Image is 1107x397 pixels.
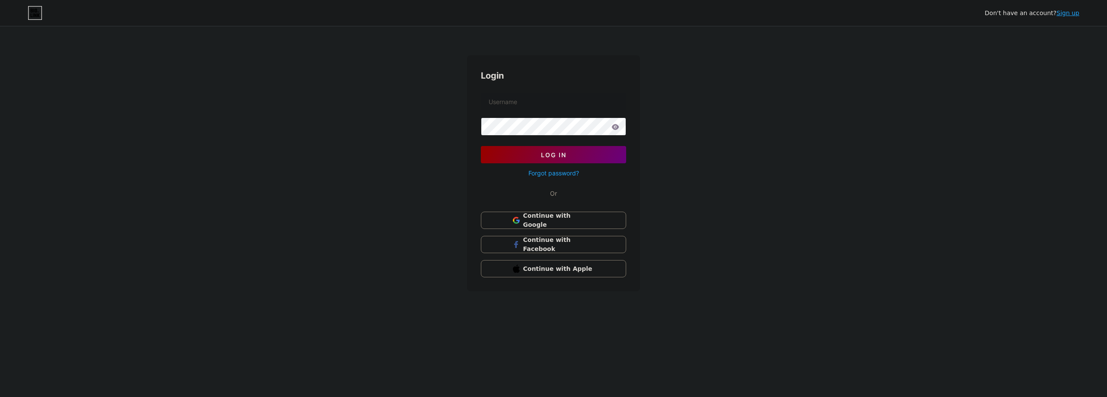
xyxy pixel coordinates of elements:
[481,260,626,277] button: Continue with Apple
[481,236,626,253] button: Continue with Facebook
[523,211,595,229] span: Continue with Google
[523,264,595,273] span: Continue with Apple
[985,9,1079,18] div: Don't have an account?
[550,189,557,198] div: Or
[481,212,626,229] button: Continue with Google
[1056,10,1079,16] a: Sign up
[528,168,579,178] a: Forgot password?
[523,235,595,254] span: Continue with Facebook
[541,151,566,159] span: Log In
[481,146,626,163] button: Log In
[481,93,626,110] input: Username
[481,69,626,82] div: Login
